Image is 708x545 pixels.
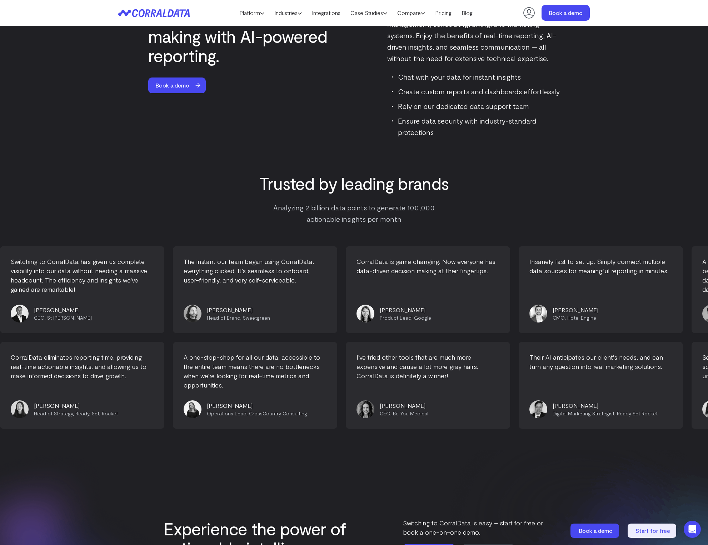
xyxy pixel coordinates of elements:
[345,7,392,18] a: Case Studies
[148,77,196,93] span: Book a demo
[560,401,665,410] p: [PERSON_NAME]
[388,401,436,410] p: [PERSON_NAME]
[261,202,448,225] p: Analyzing 2 billion data points to generate 100,000 actionable insights per month
[356,257,499,275] p: CorralData is game changing. Now everyone has data-driven decision making at their fingertips.
[430,7,457,18] a: Pricing
[579,527,613,534] span: Book a demo
[215,410,315,417] p: Operations Lead, CrossCountry Consulting
[191,352,334,390] p: A one-stop-shop for all our data, accessible to the entire team means there are no bottlenecks wh...
[403,518,544,537] p: Switching to CorralData is easy – start for free or book a one-on-one demo.
[537,352,680,371] p: Their AI anticipates our client's needs, and can turn any question into real marketing solutions.
[215,401,315,410] p: [PERSON_NAME]
[457,7,478,18] a: Blog
[10,257,153,294] p: Switching to CorralData has given us complete visibility into our data without needing a massive ...
[220,174,489,193] h3: Trusted by leading brands
[552,314,598,321] p: CMO, Hotel Engine
[392,7,430,18] a: Compare
[560,410,665,417] p: Digital Marketing Strategist, Ready Set Rocket
[392,100,560,112] li: Rely on our dedicated data support team
[379,306,430,314] p: [PERSON_NAME]
[379,314,430,321] p: Product Lead, Google
[529,257,672,275] p: Insanely fast to set up. Simply connect multiple data sources for meaningful reporting in minutes.
[148,77,212,93] a: Book a demo
[684,521,701,538] div: Open Intercom Messenger
[183,257,326,285] p: The instant our team began using CorralData, everything clicked. It’s seamless to onboard, user-f...
[206,306,269,314] p: [PERSON_NAME]
[206,314,269,321] p: Head of Brand, Sweetgreen
[552,306,598,314] p: [PERSON_NAME]
[570,524,620,538] a: Book a demo
[42,401,126,410] p: [PERSON_NAME]
[628,524,678,538] a: Start for free
[392,86,560,97] li: Create custom reports and dashboards effortlessly
[234,7,269,18] a: Platform
[388,410,436,417] p: CEO, Be You Medical
[364,352,507,380] p: I've tried other tools that are much more expensive and cause a lot more gray hairs. CorralData i...
[269,7,307,18] a: Industries
[307,7,345,18] a: Integrations
[392,115,560,138] li: Ensure data security with industry-standard protections
[19,352,161,380] p: CorralData eliminates reporting time, providing real-time actionable insights, and allowing us to...
[33,306,91,314] p: [PERSON_NAME]
[635,527,670,534] span: Start for free
[33,314,91,321] p: CEO, St [PERSON_NAME]
[42,410,126,417] p: Head of Strategy, Ready, Set, Rocket
[542,5,590,21] a: Book a demo
[392,71,560,82] li: Chat with your data for instant insights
